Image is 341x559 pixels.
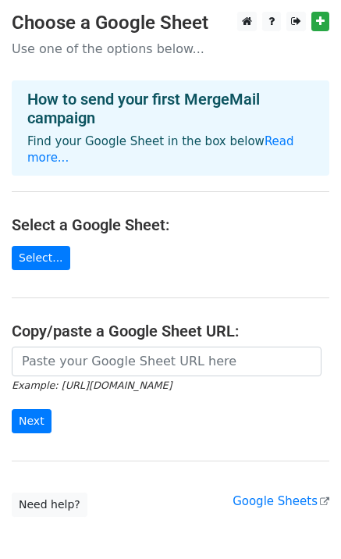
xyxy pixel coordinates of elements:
[12,41,329,57] p: Use one of the options below...
[12,493,87,517] a: Need help?
[233,494,329,508] a: Google Sheets
[27,134,294,165] a: Read more...
[12,379,172,391] small: Example: [URL][DOMAIN_NAME]
[12,409,52,433] input: Next
[27,90,314,127] h4: How to send your first MergeMail campaign
[12,215,329,234] h4: Select a Google Sheet:
[27,134,314,166] p: Find your Google Sheet in the box below
[12,347,321,376] input: Paste your Google Sheet URL here
[12,322,329,340] h4: Copy/paste a Google Sheet URL:
[12,12,329,34] h3: Choose a Google Sheet
[12,246,70,270] a: Select...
